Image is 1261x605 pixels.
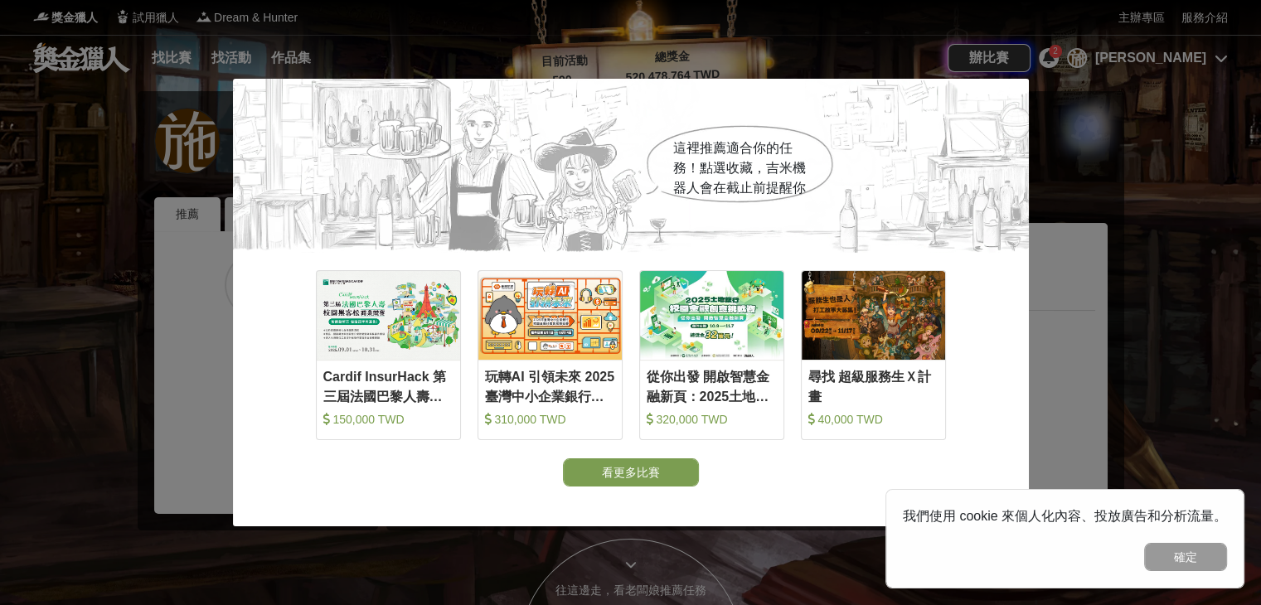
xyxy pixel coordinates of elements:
[808,367,938,404] div: 尋找 超級服務生Ｘ計畫
[317,271,460,360] img: Cover Image
[485,367,615,404] div: 玩轉AI 引領未來 2025臺灣中小企業銀行校園金融科技創意挑戰賽
[801,270,946,440] a: Cover Image尋找 超級服務生Ｘ計畫 40,000 TWD
[485,411,615,428] div: 310,000 TWD
[639,270,784,440] a: Cover Image從你出發 開啟智慧金融新頁：2025土地銀行校園金融創意挑戰賽 320,000 TWD
[647,411,777,428] div: 320,000 TWD
[640,271,783,360] img: Cover Image
[563,458,699,486] button: 看更多比賽
[802,271,945,360] img: Cover Image
[1144,543,1227,571] button: 確定
[903,509,1227,523] span: 我們使用 cookie 來個人化內容、投放廣告和分析流量。
[316,270,461,440] a: Cover ImageCardif InsurHack 第三屆法國巴黎人壽校園黑客松商業競賽 150,000 TWD
[647,367,777,404] div: 從你出發 開啟智慧金融新頁：2025土地銀行校園金融創意挑戰賽
[478,270,623,440] a: Cover Image玩轉AI 引領未來 2025臺灣中小企業銀行校園金融科技創意挑戰賽 310,000 TWD
[323,367,453,404] div: Cardif InsurHack 第三屆法國巴黎人壽校園黑客松商業競賽
[808,411,938,428] div: 40,000 TWD
[673,141,806,195] span: 這裡推薦適合你的任務！點選收藏，吉米機器人會在截止前提醒你
[323,411,453,428] div: 150,000 TWD
[478,271,622,360] img: Cover Image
